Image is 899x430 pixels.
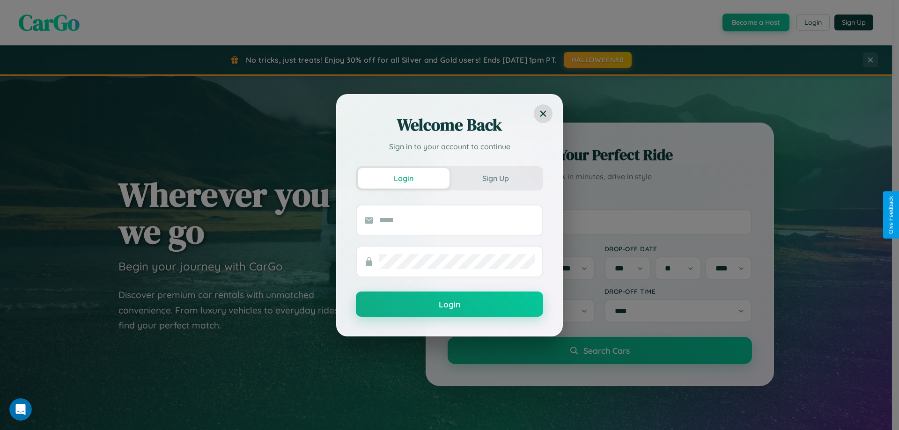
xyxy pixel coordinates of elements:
[356,292,543,317] button: Login
[449,168,541,189] button: Sign Up
[356,114,543,136] h2: Welcome Back
[356,141,543,152] p: Sign in to your account to continue
[888,196,894,234] div: Give Feedback
[358,168,449,189] button: Login
[9,398,32,421] iframe: Intercom live chat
